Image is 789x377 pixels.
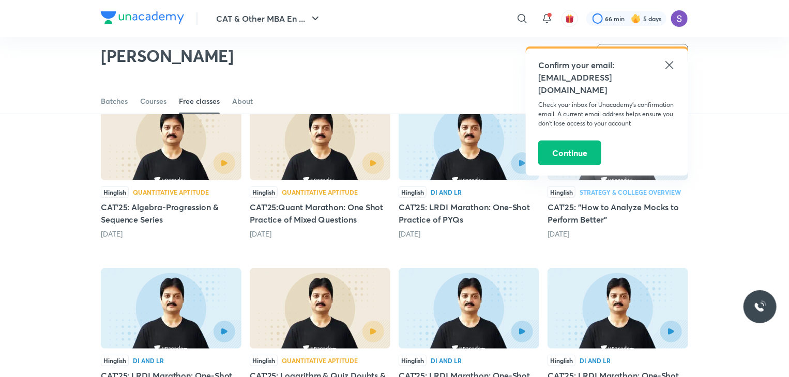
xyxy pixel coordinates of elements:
[101,89,128,114] a: Batches
[133,357,164,364] div: DI and LR
[101,11,184,26] a: Company Logo
[140,96,166,106] div: Courses
[399,201,539,226] h5: CAT'25: LRDI Marathon: One-Shot Practice of PYQs
[597,44,688,65] button: Following
[101,201,241,226] h5: CAT'25: Algebra-Progression & Sequence Series
[210,8,328,29] button: CAT & Other MBA En ...
[580,357,611,364] div: DI and LR
[282,357,358,364] div: Quantitative Aptitude
[565,14,574,23] img: avatar
[179,89,220,114] a: Free classes
[548,355,575,366] div: Hinglish
[548,229,688,239] div: 5 days ago
[250,229,390,239] div: 3 days ago
[399,229,539,239] div: 3 days ago
[101,45,234,66] h2: [PERSON_NAME]
[580,189,681,195] div: Strategy & College Overview
[101,100,241,239] div: CAT'25: Algebra-Progression & Sequence Series
[671,10,688,27] img: Sapara Premji
[250,355,278,366] div: Hinglish
[399,355,427,366] div: Hinglish
[431,189,462,195] div: DI and LR
[250,186,278,198] div: Hinglish
[250,201,390,226] h5: CAT'25:Quant Marathon: One Shot Practice of Mixed Questions
[179,96,220,106] div: Free classes
[101,355,129,366] div: Hinglish
[232,89,253,114] a: About
[282,189,358,195] div: Quantitative Aptitude
[431,357,462,364] div: DI and LR
[631,13,641,24] img: streak
[101,96,128,106] div: Batches
[133,189,209,195] div: Quantitative Aptitude
[101,11,184,24] img: Company Logo
[562,10,578,27] button: avatar
[754,301,766,313] img: ttu
[101,229,241,239] div: 1 day ago
[232,96,253,106] div: About
[101,186,129,198] div: Hinglish
[399,186,427,198] div: Hinglish
[548,201,688,226] h5: CAT'25: "How to Analyze Mocks to Perform Better"
[140,89,166,114] a: Courses
[399,100,539,239] div: CAT'25: LRDI Marathon: One-Shot Practice of PYQs
[538,100,676,128] p: Check your inbox for Unacademy’s confirmation email. A current email address helps ensure you don...
[538,71,676,96] h5: [EMAIL_ADDRESS][DOMAIN_NAME]
[250,100,390,239] div: CAT'25:Quant Marathon: One Shot Practice of Mixed Questions
[538,59,676,71] h5: Confirm your email:
[548,186,575,198] div: Hinglish
[538,140,601,165] button: Continue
